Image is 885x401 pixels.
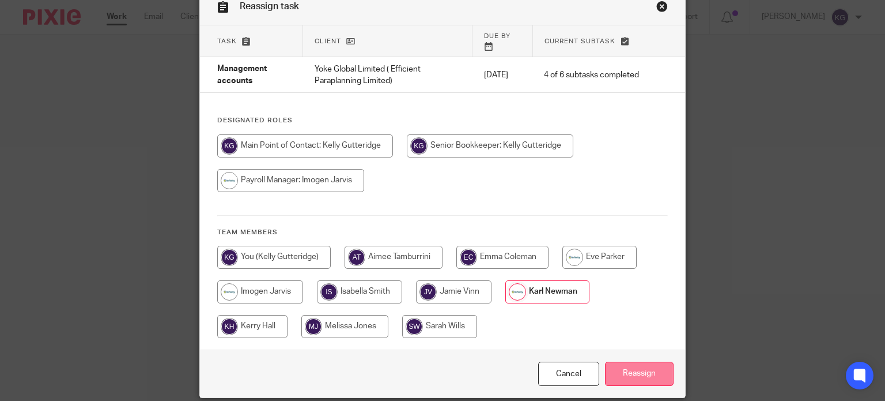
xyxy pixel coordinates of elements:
span: Client [315,38,341,44]
p: Yoke Global Limited ( Efficient Paraplanning Limited) [315,63,461,87]
a: Close this dialog window [538,362,599,387]
p: [DATE] [484,69,521,81]
span: Task [217,38,237,44]
span: Reassign task [240,2,299,11]
input: Reassign [605,362,674,387]
span: Management accounts [217,65,267,85]
span: Due by [484,33,510,39]
span: Current subtask [544,38,615,44]
h4: Team members [217,228,668,237]
td: 4 of 6 subtasks completed [532,57,650,93]
h4: Designated Roles [217,116,668,125]
a: Close this dialog window [656,1,668,16]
